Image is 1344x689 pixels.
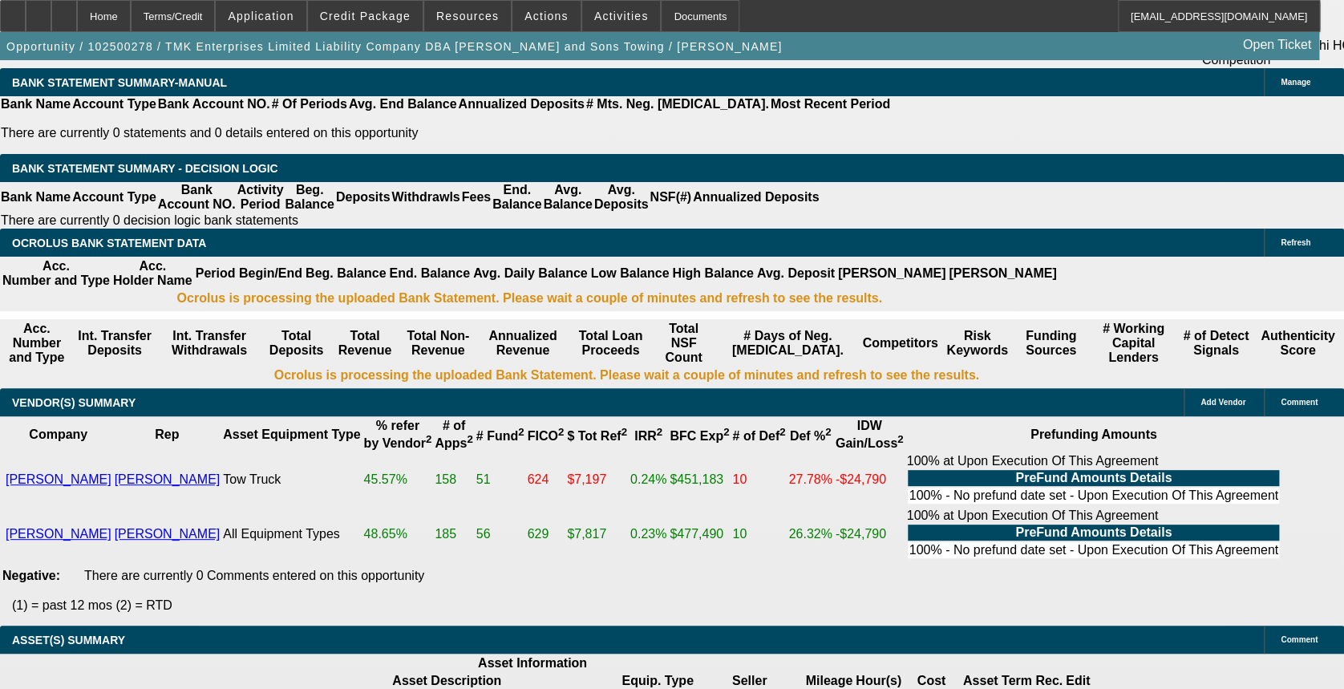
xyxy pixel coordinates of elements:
sup: 2 [426,433,431,445]
th: Asset Term Recommendation [962,673,1063,689]
sup: 2 [897,433,903,445]
th: Competitors [861,321,938,366]
td: All Equipment Types [222,508,361,561]
td: -$24,790 [835,508,905,561]
th: Avg. Deposits [593,182,650,213]
th: Beg. Balance [284,182,334,213]
th: Acc. Number and Type [2,258,111,289]
td: 27.78% [787,453,832,506]
span: ASSET(S) SUMMARY [12,634,125,646]
span: Resources [436,10,499,22]
th: # Working Capital Lenders [1088,321,1179,366]
button: Application [216,1,306,31]
th: Deposits [335,182,391,213]
b: Ocrolus is processing the uploaded Bank Statement. Please wait a couple of minutes and refresh to... [274,368,979,383]
span: Credit Package [320,10,411,22]
span: VENDOR(S) SUMMARY [12,396,136,409]
td: 26.32% [787,508,832,561]
th: Acc. Number and Type [2,321,72,366]
b: # Fund [476,429,524,443]
b: Def % [790,429,832,443]
td: $451,183 [669,453,730,506]
th: Funding Sources [1015,321,1086,366]
td: Tow Truck [222,453,361,506]
th: # Of Periods [271,96,348,112]
th: Annualized Revenue [478,321,568,366]
th: Most Recent Period [770,96,891,112]
b: Asset Information [478,656,587,670]
th: Account Type [71,96,157,112]
th: Annualized Deposits [457,96,585,112]
b: Ocrolus is processing the uploaded Bank Statement. Please wait a couple of minutes and refresh to... [177,291,882,306]
span: Opportunity / 102500278 / TMK Enterprises Limited Liability Company DBA [PERSON_NAME] and Sons To... [6,40,782,53]
th: # Mts. Neg. [MEDICAL_DATA]. [585,96,770,112]
span: Comment [1281,398,1318,407]
th: Account Type [71,182,157,213]
b: $ Tot Ref [567,429,627,443]
th: [PERSON_NAME] [948,258,1057,289]
th: Avg. End Balance [348,96,458,112]
th: Avg. Deposit [756,258,836,289]
th: Sum of the Total NSF Count and Total Overdraft Fee Count from Ocrolus [654,321,714,366]
b: PreFund Amounts Details [1015,525,1172,539]
th: # of Detect Signals [1180,321,1252,366]
th: Risk Keywords [941,321,1014,366]
b: Asset Term Rec. [963,674,1063,687]
b: % refer by Vendor [363,419,431,450]
th: Avg. Daily Balance [472,258,589,289]
b: FICO [528,429,565,443]
span: Manage [1281,78,1310,87]
th: High Balance [671,258,754,289]
td: 100% - No prefund date set - Upon Execution Of This Agreement [908,542,1278,558]
sup: 2 [518,426,524,438]
td: 10 [731,453,786,506]
td: 45.57% [362,453,432,506]
td: $7,817 [566,508,628,561]
sup: 2 [467,433,472,445]
td: 185 [434,508,473,561]
th: Int. Transfer Deposits [74,321,156,366]
b: IDW Gain/Loss [836,419,904,450]
sup: 2 [825,426,831,438]
th: Total Loan Proceeds [569,321,652,366]
span: Comment [1281,635,1318,644]
b: Seller [732,674,767,687]
b: Mileage [805,674,852,687]
b: Prefunding Amounts [1030,428,1157,441]
button: Activities [582,1,661,31]
a: Open Ticket [1237,31,1318,59]
th: Low Balance [590,258,670,289]
td: 624 [527,453,565,506]
td: 56 [476,508,525,561]
sup: 2 [558,426,564,438]
th: [PERSON_NAME] [837,258,946,289]
th: Beg. Balance [305,258,387,289]
th: Period Begin/End [195,258,303,289]
span: Refresh [1281,238,1310,247]
th: Authenticity Score [1253,321,1342,366]
th: Total Non-Revenue [399,321,476,366]
td: 100% - No prefund date set - Upon Execution Of This Agreement [908,488,1278,504]
span: Actions [524,10,569,22]
button: Credit Package [308,1,423,31]
sup: 2 [621,426,626,438]
th: Int. Transfer Withdrawals [157,321,261,366]
td: 158 [434,453,473,506]
sup: 2 [657,426,662,438]
th: NSF(#) [649,182,692,213]
td: $7,197 [566,453,628,506]
td: 0.23% [629,508,667,561]
td: 48.65% [362,508,432,561]
a: [PERSON_NAME] [6,472,111,486]
th: End. Balance [492,182,542,213]
td: 51 [476,453,525,506]
th: Withdrawls [391,182,460,213]
th: Bank Account NO. [157,182,237,213]
th: Bank Account NO. [157,96,271,112]
th: # Days of Neg. [MEDICAL_DATA]. [715,321,860,366]
a: [PERSON_NAME] [115,472,221,486]
th: Annualized Deposits [692,182,820,213]
span: Application [228,10,293,22]
th: Acc. Holder Name [112,258,193,289]
sup: 2 [779,426,785,438]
